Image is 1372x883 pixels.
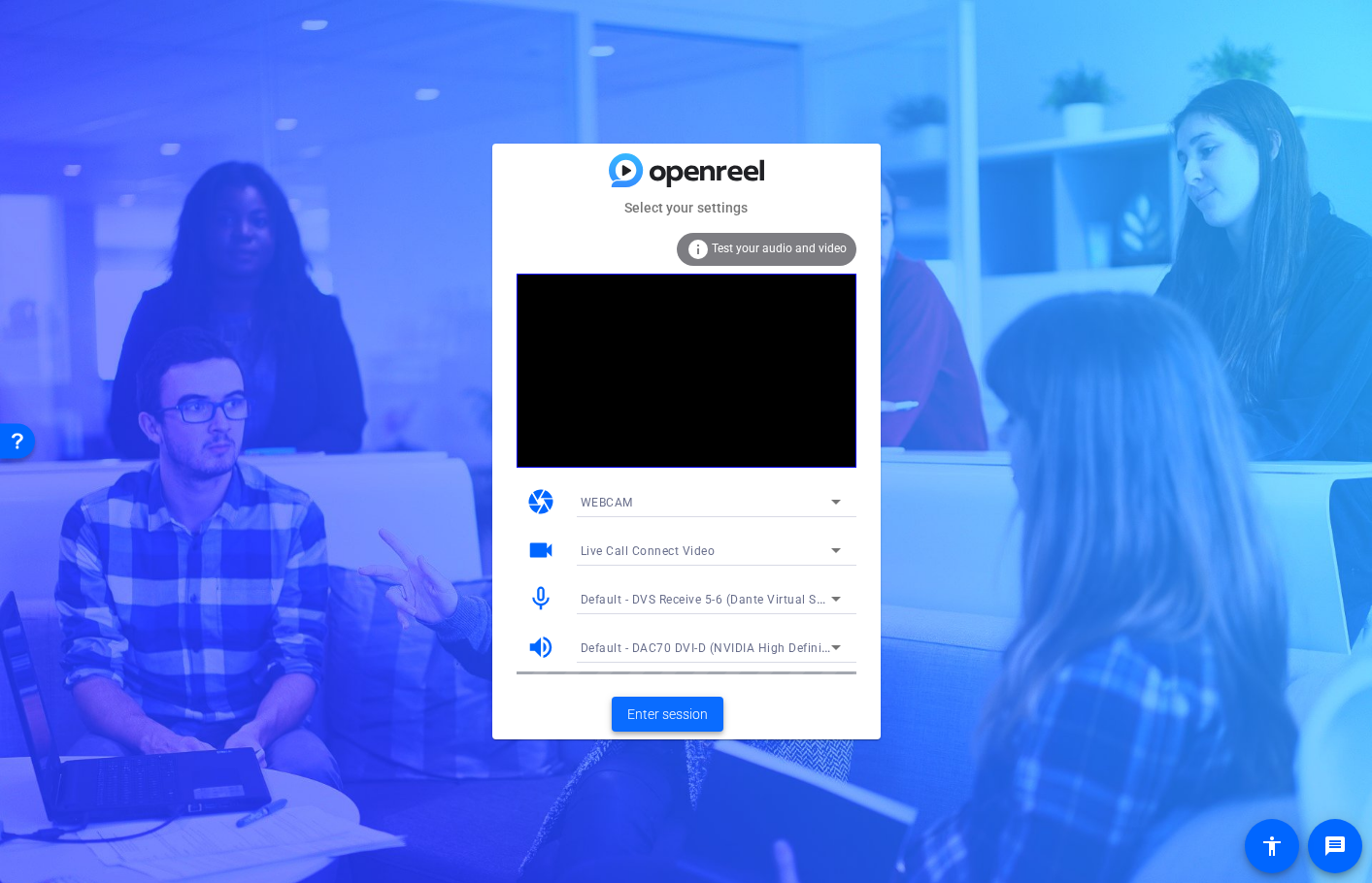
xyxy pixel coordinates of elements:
[581,496,633,509] span: WEBCAM
[609,153,764,187] img: blue-gradient.svg
[1323,834,1347,858] mat-icon: message
[581,544,716,558] span: Live Call Connect Video
[581,639,886,655] span: Default - DAC70 DVI-D (NVIDIA High Definition Audio)
[612,697,723,732] button: Enter session
[581,591,876,606] span: Default - DVS Receive 5-6 (Dante Virtual Soundcard)
[526,487,555,516] mat-icon: camera
[526,633,555,662] mat-icon: volume_up
[1260,834,1284,858] mat-icon: accessibility
[627,704,708,725] span: Enter session
[526,536,555,565] mat-icon: videocam
[492,197,881,218] mat-card-subtitle: Select your settings
[686,238,710,261] mat-icon: info
[526,584,555,613] mat-icon: mic_none
[712,242,847,255] span: Test your audio and video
